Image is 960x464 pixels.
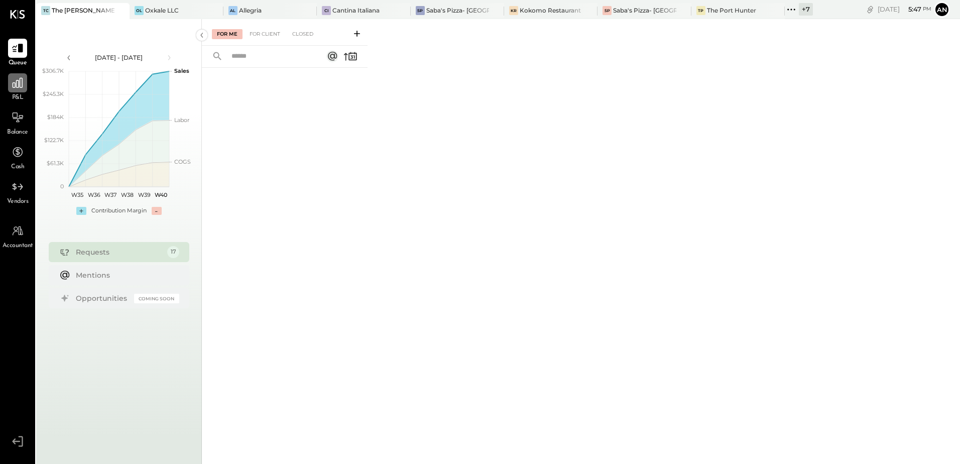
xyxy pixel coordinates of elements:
[9,59,27,68] span: Queue
[76,207,86,215] div: +
[934,2,950,18] button: An
[212,29,243,39] div: For Me
[12,93,24,102] span: P&L
[332,6,380,15] div: Cantina Italiana
[60,183,64,190] text: 0
[1,221,35,251] a: Accountant
[76,53,162,62] div: [DATE] - [DATE]
[878,5,931,14] div: [DATE]
[865,4,875,15] div: copy link
[228,6,237,15] div: Al
[154,191,167,198] text: W40
[87,191,100,198] text: W36
[416,6,425,15] div: SP
[104,191,116,198] text: W37
[138,191,150,198] text: W39
[43,90,64,97] text: $245.3K
[603,6,612,15] div: SP
[47,113,64,121] text: $184K
[47,160,64,167] text: $61.3K
[1,108,35,137] a: Balance
[520,6,581,15] div: Kokomo Restaurant
[1,177,35,206] a: Vendors
[707,6,756,15] div: The Port Hunter
[7,128,28,137] span: Balance
[3,242,33,251] span: Accountant
[76,293,129,303] div: Opportunities
[509,6,518,15] div: KR
[174,117,189,124] text: Labor
[239,6,262,15] div: Allegria
[174,67,189,74] text: Sales
[7,197,29,206] span: Vendors
[41,6,50,15] div: TC
[71,191,83,198] text: W35
[145,6,179,15] div: Oxkale LLC
[613,6,676,15] div: Saba's Pizza- [GEOGRAPHIC_DATA]
[696,6,705,15] div: TP
[11,163,24,172] span: Cash
[1,39,35,68] a: Queue
[134,294,179,303] div: Coming Soon
[322,6,331,15] div: CI
[799,3,813,16] div: + 7
[1,73,35,102] a: P&L
[42,67,64,74] text: $306.7K
[91,207,147,215] div: Contribution Margin
[152,207,162,215] div: -
[76,247,162,257] div: Requests
[426,6,489,15] div: Saba's Pizza- [GEOGRAPHIC_DATA]
[44,137,64,144] text: $122.7K
[167,246,179,258] div: 17
[245,29,285,39] div: For Client
[174,158,191,165] text: COGS
[135,6,144,15] div: OL
[76,270,174,280] div: Mentions
[121,191,134,198] text: W38
[52,6,114,15] div: The [PERSON_NAME]
[287,29,318,39] div: Closed
[1,143,35,172] a: Cash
